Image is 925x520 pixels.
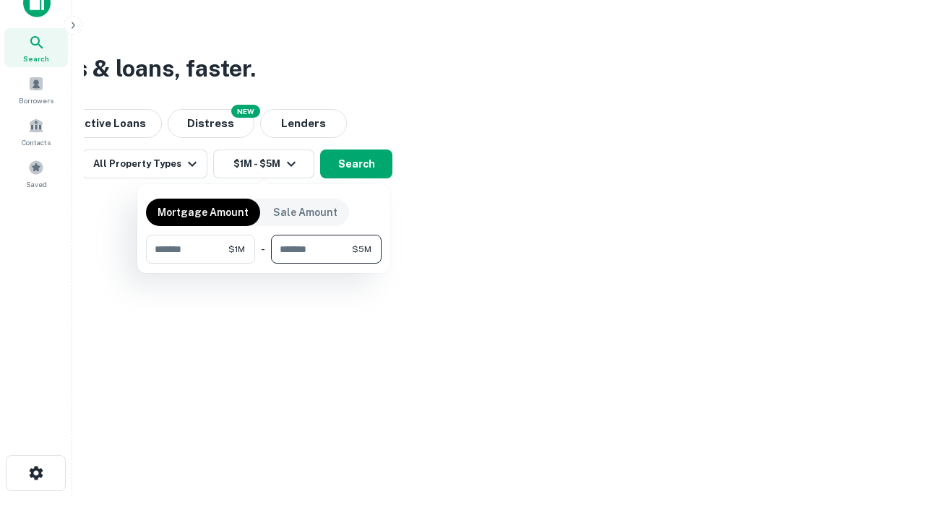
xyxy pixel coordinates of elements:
[158,204,249,220] p: Mortgage Amount
[273,204,337,220] p: Sale Amount
[228,243,245,256] span: $1M
[352,243,371,256] span: $5M
[853,404,925,474] iframe: Chat Widget
[261,235,265,264] div: -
